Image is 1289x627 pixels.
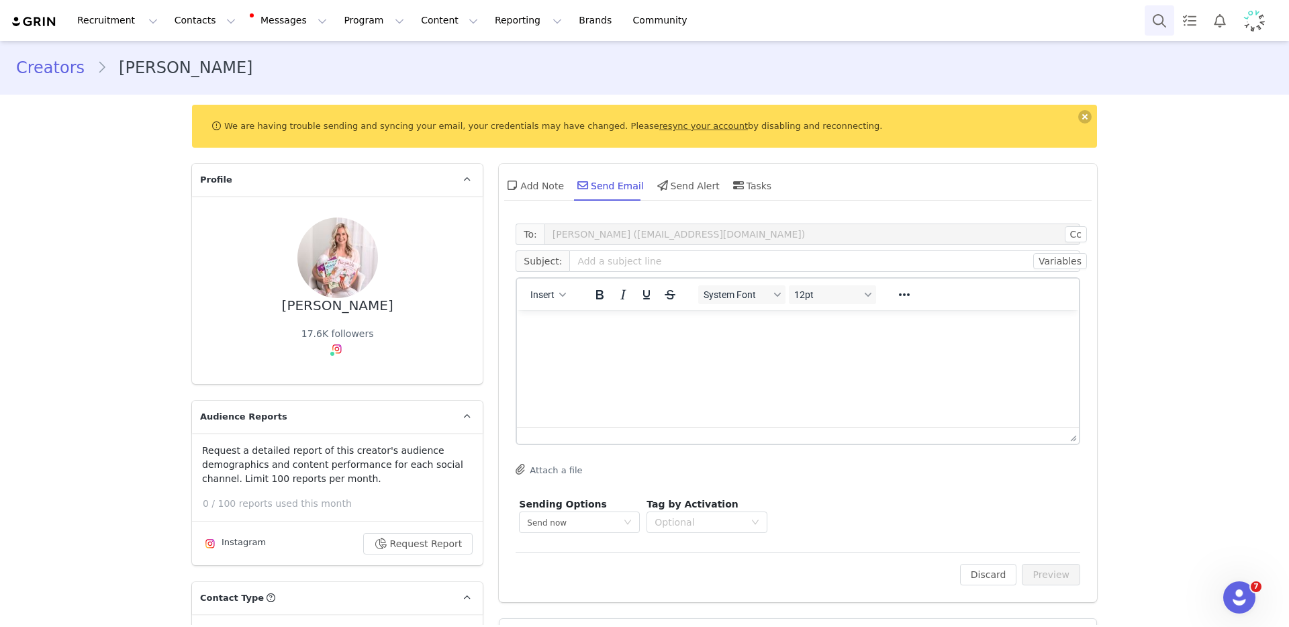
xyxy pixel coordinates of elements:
[200,410,287,424] span: Audience Reports
[1251,581,1261,592] span: 7
[659,285,681,304] button: Strikethrough
[16,56,97,80] a: Creators
[569,250,1080,272] input: Add a subject line
[202,536,266,552] div: Instagram
[525,285,571,304] button: Insert
[203,497,483,511] p: 0 / 100 reports used this month
[11,15,58,28] img: grin logo
[730,169,772,201] div: Tasks
[624,518,632,528] i: icon: down
[789,285,876,304] button: Font sizes
[1205,5,1235,36] button: Notifications
[575,169,644,201] div: Send Email
[531,289,555,300] span: Insert
[69,5,166,36] button: Recruitment
[612,285,634,304] button: Italic
[192,105,1097,148] div: We are having trouble sending and syncing your email, your credentials may have changed. Please b...
[282,298,393,313] div: [PERSON_NAME]
[647,499,738,510] span: Tag by Activation
[588,285,611,304] button: Bold
[519,499,607,510] span: Sending Options
[655,516,745,529] div: Optional
[698,285,785,304] button: Fonts
[1065,428,1079,444] div: Press the Up and Down arrow keys to resize the editor.
[200,591,264,605] span: Contact Type
[625,5,702,36] a: Community
[659,121,748,131] a: resync your account
[244,5,335,36] button: Messages
[751,518,759,528] i: icon: down
[704,289,769,300] span: System Font
[504,169,564,201] div: Add Note
[1223,581,1255,614] iframe: Intercom live chat
[1022,564,1080,585] button: Preview
[960,564,1017,585] button: Discard
[516,461,582,477] button: Attach a file
[517,310,1079,427] iframe: Rich Text Area
[487,5,570,36] button: Reporting
[301,327,374,341] div: 17.6K followers
[516,224,544,245] span: To:
[200,173,232,187] span: Profile
[571,5,624,36] a: Brands
[1175,5,1204,36] a: Tasks
[527,518,567,528] span: Send now
[363,533,473,554] button: Request Report
[1235,10,1278,32] button: Profile
[655,169,720,201] div: Send Alert
[413,5,486,36] button: Content
[635,285,658,304] button: Underline
[336,5,412,36] button: Program
[1145,5,1174,36] button: Search
[893,285,916,304] button: Reveal or hide additional toolbar items
[332,344,342,354] img: instagram.svg
[1065,226,1087,242] button: Cc
[1033,253,1087,269] button: Variables
[794,289,860,300] span: 12pt
[1243,10,1265,32] img: aab4fa52-f3b6-45ad-b5a4-f3a4a61786d6.png
[202,444,473,486] p: Request a detailed report of this creator's audience demographics and content performance for eac...
[205,538,216,549] img: instagram.svg
[516,250,569,272] span: Subject:
[166,5,244,36] button: Contacts
[297,218,378,298] img: 8a6f7c20-39dd-4b78-893d-95ba2259a0fe--s.jpg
